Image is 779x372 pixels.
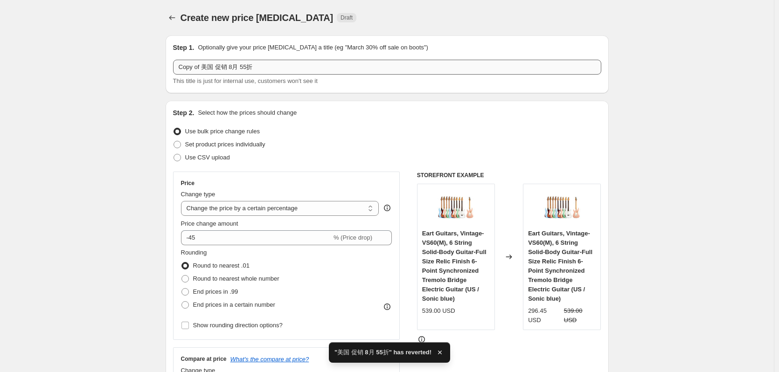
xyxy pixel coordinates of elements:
[193,275,279,282] span: Round to nearest whole number
[173,77,318,84] span: This title is just for internal use, customers won't see it
[193,301,275,308] span: End prices in a certain number
[185,128,260,135] span: Use bulk price change rules
[341,14,353,21] span: Draft
[185,154,230,161] span: Use CSV upload
[193,322,283,329] span: Show rounding direction options?
[383,203,392,213] div: help
[422,306,455,316] div: 539.00 USD
[181,220,238,227] span: Price change amount
[528,306,560,325] div: 296.45 USD
[173,43,195,52] h2: Step 1.
[417,172,601,179] h6: STOREFRONT EXAMPLE
[198,108,297,117] p: Select how the prices should change
[543,189,581,226] img: Eart_electric_guitar_Vintage-VS60_M_80x.jpg
[181,249,207,256] span: Rounding
[181,355,227,363] h3: Compare at price
[334,348,431,357] span: "美国 促销 8月 55折" has reverted!
[422,230,487,302] span: Eart Guitars, Vintage-VS60(M), 6 String Solid-Body Guitar-Full Size Relic Finish 6-Point Synchron...
[173,60,601,75] input: 30% off holiday sale
[198,43,428,52] p: Optionally give your price [MEDICAL_DATA] a title (eg "March 30% off sale on boots")
[173,108,195,117] h2: Step 2.
[564,306,596,325] strike: 539.00 USD
[181,191,216,198] span: Change type
[181,13,334,23] span: Create new price [MEDICAL_DATA]
[185,141,265,148] span: Set product prices individually
[334,234,372,241] span: % (Price drop)
[437,189,474,226] img: Eart_electric_guitar_Vintage-VS60_M_80x.jpg
[193,288,238,295] span: End prices in .99
[193,262,250,269] span: Round to nearest .01
[181,179,195,187] h3: Price
[528,230,592,302] span: Eart Guitars, Vintage-VS60(M), 6 String Solid-Body Guitar-Full Size Relic Finish 6-Point Synchron...
[166,11,179,24] button: Price change jobs
[230,356,309,363] button: What's the compare at price?
[181,230,332,245] input: -15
